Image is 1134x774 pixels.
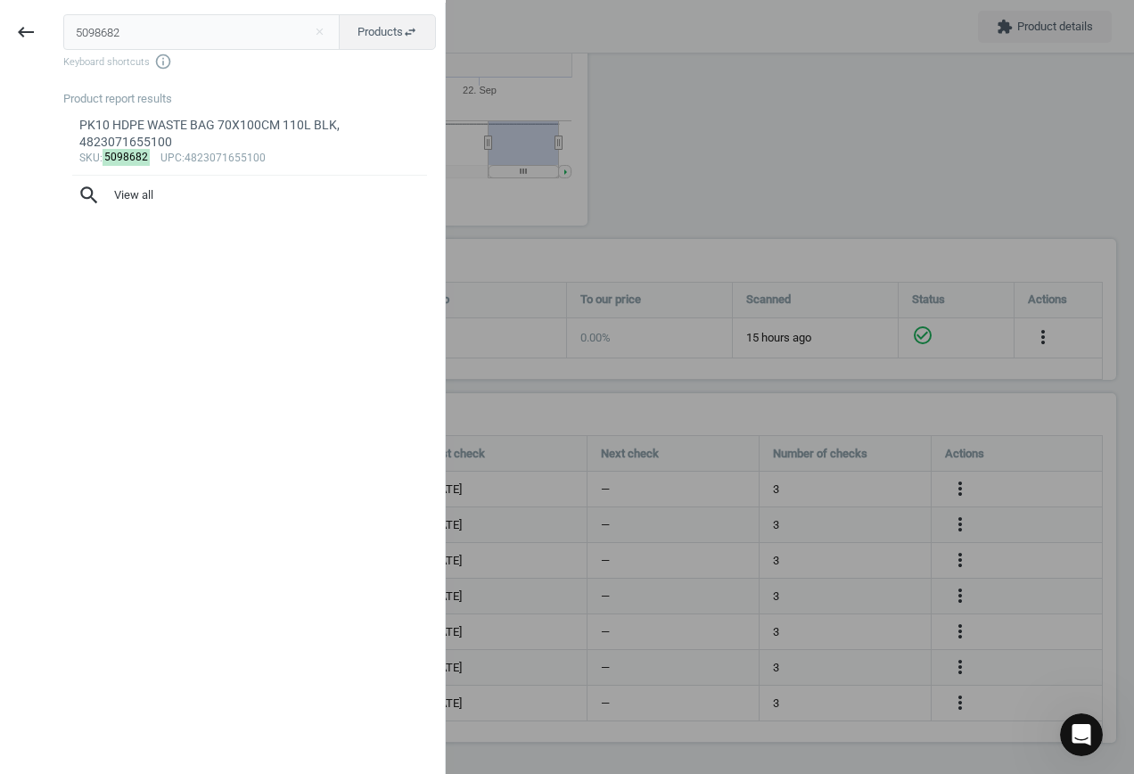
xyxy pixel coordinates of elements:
div: : :4823071655100 [79,152,421,166]
mark: 5098682 [103,149,151,166]
i: search [78,184,101,207]
span: Keyboard shortcuts [63,53,436,70]
span: sku [79,152,100,164]
i: swap_horiz [403,25,417,39]
span: upc [160,152,182,164]
button: keyboard_backspace [5,12,46,54]
div: PK10 HDPE WASTE BAG 70X100CM 110L BLK, 4823071655100 [79,117,421,152]
button: searchView all [63,176,436,215]
span: Products [357,24,417,40]
button: Close [306,24,333,40]
button: Productsswap_horiz [339,14,436,50]
i: keyboard_backspace [15,21,37,43]
iframe: Intercom live chat [1060,713,1103,756]
input: Enter the SKU or product name [63,14,341,50]
span: View all [78,184,422,207]
div: Product report results [63,91,445,107]
i: info_outline [154,53,172,70]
